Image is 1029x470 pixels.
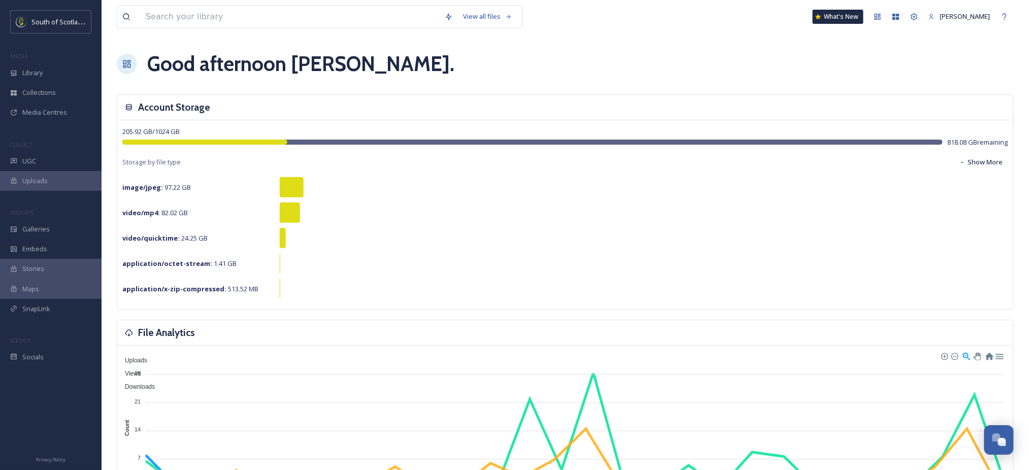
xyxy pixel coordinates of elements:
div: Zoom Out [951,352,958,359]
tspan: 28 [135,370,141,376]
text: Count [124,420,130,436]
span: 82.02 GB [122,208,188,217]
span: 513.52 MB [122,284,258,293]
span: SOCIALS [10,337,30,344]
div: Selection Zoom [962,351,971,360]
span: SnapLink [22,304,50,314]
img: images.jpeg [16,17,26,27]
span: Views [117,370,141,377]
strong: video/mp4 : [122,208,160,217]
h3: File Analytics [138,325,195,340]
span: 818.08 GB remaining [948,138,1008,147]
span: 1.41 GB [122,259,237,268]
tspan: 7 [138,455,141,461]
span: COLLECT [10,141,32,148]
h3: Account Storage [138,100,210,115]
div: Menu [995,351,1004,360]
div: Panning [974,353,980,359]
span: Library [22,68,43,78]
tspan: 21 [135,398,141,405]
span: UGC [22,156,36,166]
span: Embeds [22,244,47,254]
span: 205.92 GB / 1024 GB [122,127,180,136]
a: What's New [813,10,864,24]
span: Downloads [117,383,155,390]
button: Open Chat [984,425,1014,455]
span: Stories [22,264,44,274]
span: Media Centres [22,108,67,117]
span: Uploads [22,176,48,186]
a: View all files [458,7,517,26]
a: [PERSON_NAME] [923,7,995,26]
strong: application/octet-stream : [122,259,212,268]
span: Maps [22,284,39,294]
span: Collections [22,88,56,97]
span: 97.22 GB [122,183,191,192]
span: Uploads [117,357,147,364]
span: 24.25 GB [122,233,208,243]
h1: Good afternoon [PERSON_NAME] . [147,49,454,79]
input: Search your library [141,6,440,28]
span: MEDIA [10,52,28,60]
div: Reset Zoom [985,351,993,360]
span: Galleries [22,224,50,234]
button: Show More [954,152,1008,172]
span: Storage by file type [122,157,181,167]
span: Privacy Policy [36,456,65,463]
tspan: 14 [135,427,141,433]
span: South of Scotland Destination Alliance [31,17,147,26]
div: Zoom In [941,352,948,359]
a: Privacy Policy [36,453,65,465]
span: Socials [22,352,44,362]
strong: video/quicktime : [122,233,180,243]
strong: application/x-zip-compressed : [122,284,226,293]
span: [PERSON_NAME] [940,12,990,21]
span: WIDGETS [10,209,34,216]
strong: image/jpeg : [122,183,163,192]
